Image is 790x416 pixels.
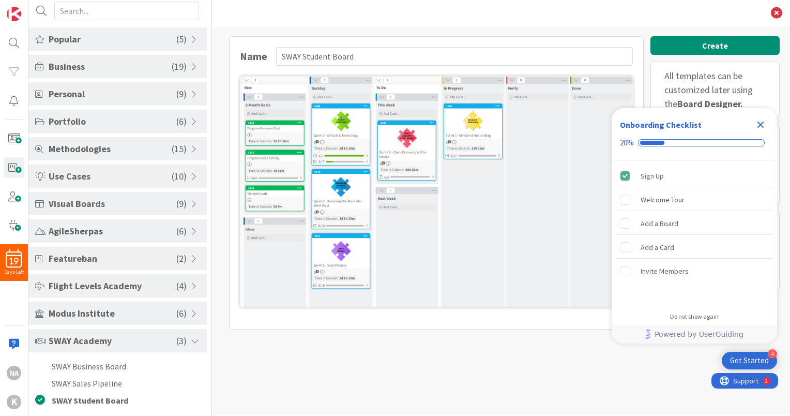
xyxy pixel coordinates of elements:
span: ( 4 ) [176,279,187,293]
b: Board Designer. [677,98,743,110]
span: Methodologies [49,142,172,156]
span: Featureban [49,251,176,265]
span: ( 15 ) [172,142,187,156]
div: Close Checklist [752,116,769,133]
div: K [7,395,21,409]
div: Add a Card [641,241,674,254]
span: ( 3 ) [176,334,187,348]
div: Onboarding Checklist [620,118,702,131]
div: Do not show again [670,313,719,321]
div: Welcome Tour [641,194,685,206]
span: Modus Institute [49,306,176,320]
span: ( 10 ) [172,169,187,183]
span: Personal [49,87,176,101]
div: Add a Card is incomplete. [616,236,773,259]
span: ( 6 ) [176,114,187,128]
span: 19 [10,258,19,265]
div: Checklist progress: 20% [620,138,769,147]
span: Flight Levels Academy [49,279,176,293]
li: SWAY Business Board [28,358,207,375]
div: Welcome Tour is incomplete. [616,188,773,211]
div: Add a Board [641,217,678,230]
div: Open Get Started checklist, remaining modules: 4 [722,352,777,369]
div: Invite Members [641,265,689,277]
span: ( 19 ) [172,60,187,73]
span: Portfolio [49,114,176,128]
div: Checklist items [612,160,777,306]
img: Visit kanbanzone.com [7,7,21,21]
img: SWAY Student Board [240,76,633,307]
div: 20% [620,138,634,147]
div: Invite Members is incomplete. [616,260,773,283]
span: Use Cases [49,169,172,183]
div: Name [240,49,271,64]
div: Footer [612,325,777,344]
div: All templates can be customized later using the [650,62,780,118]
span: Powered by UserGuiding [655,328,743,340]
span: ( 9 ) [176,197,187,211]
button: Create [650,36,780,55]
span: Popular [49,32,176,46]
span: ( 6 ) [176,224,187,238]
li: SWAY Sales Pipeline [28,375,207,392]
span: Visual Boards [49,197,176,211]
span: Support [22,2,47,14]
span: AgileSherpas [49,224,176,238]
a: Powered by UserGuiding [617,325,772,344]
div: Checklist Container [612,108,777,344]
span: ( 5 ) [176,32,187,46]
div: Sign Up [641,170,664,182]
input: Search... [54,2,199,20]
span: Business [49,60,172,73]
div: 2 [54,4,56,12]
span: ( 9 ) [176,87,187,101]
div: Add a Board is incomplete. [616,212,773,235]
div: Get Started [730,355,769,366]
div: NA [7,366,21,380]
span: ( 2 ) [176,251,187,265]
li: SWAY Student Board [28,392,207,409]
span: SWAY Academy [49,334,176,348]
div: Sign Up is complete. [616,165,773,187]
div: 4 [768,349,777,359]
span: ( 6 ) [176,306,187,320]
